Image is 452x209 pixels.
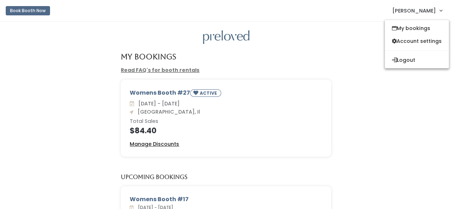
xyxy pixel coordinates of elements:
[130,140,179,148] u: Manage Discounts
[130,140,179,148] a: Manage Discounts
[6,6,50,15] button: Book Booth Now
[135,100,180,107] span: [DATE] - [DATE]
[385,35,449,48] a: Account settings
[385,54,449,66] button: Logout
[135,108,200,115] span: [GEOGRAPHIC_DATA], Il
[121,66,199,74] a: Read FAQ's for booth rentals
[130,195,322,204] div: Womens Booth #17
[385,3,449,18] a: [PERSON_NAME]
[203,30,249,44] img: preloved logo
[121,53,176,61] h4: My Bookings
[130,126,322,135] h4: $84.40
[121,174,188,180] h5: Upcoming Bookings
[6,3,50,19] a: Book Booth Now
[385,22,449,35] a: My bookings
[200,90,218,96] small: ACTIVE
[392,7,436,15] span: [PERSON_NAME]
[130,119,322,124] h6: Total Sales
[130,89,322,100] div: Womens Booth #27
